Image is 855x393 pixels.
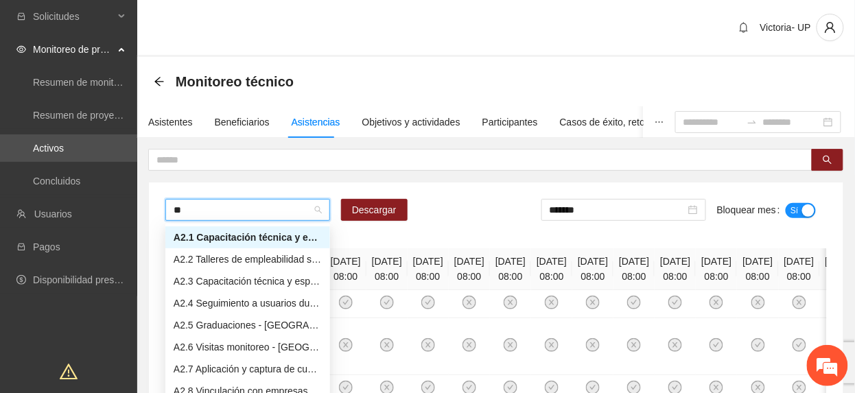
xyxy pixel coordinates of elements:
div: Casos de éxito, retos y obstáculos [560,115,706,130]
span: check-circle [710,338,723,352]
div: A2.6 Visitas monitoreo - [GEOGRAPHIC_DATA] [174,340,322,355]
a: Resumen de monitoreo [33,77,133,88]
div: A2.4 Seguimiento a usuarios durante capacitación técnica Fase 2- Chihuahua [165,292,330,314]
span: Estamos en línea. [80,123,189,261]
span: close-circle [545,296,559,309]
div: A2.7 Aplicación y captura de cuestionario de Línea base POST - [GEOGRAPHIC_DATA] [174,361,322,377]
div: A2.3 Capacitación técnica y especializada nivel intermedio y avanzado Fase 2 - [GEOGRAPHIC_DATA] [174,274,322,289]
label: Bloquear mes [717,199,786,221]
span: check-circle [751,338,765,352]
div: A2.1 Capacitación técnica y especializada nivel básico Fase 2 - Chihuahua [165,226,330,248]
div: A2.6 Visitas monitoreo - Chihuahua [165,336,330,358]
div: Participantes [482,115,538,130]
th: [DATE] 08:00 [737,248,778,290]
button: bell [733,16,755,38]
div: Minimizar ventana de chat en vivo [225,7,258,40]
span: check-circle [668,296,682,309]
th: [DATE] 08:00 [613,248,655,290]
span: inbox [16,12,26,21]
span: close-circle [462,338,476,352]
th: [DATE] 08:00 [572,248,613,290]
span: close-circle [339,338,353,352]
div: Back [154,76,165,88]
span: close-circle [504,296,517,309]
th: [DATE] 08:00 [449,248,490,290]
div: A2.4 Seguimiento a usuarios durante capacitación técnica Fase 2- [GEOGRAPHIC_DATA] [174,296,322,311]
span: swap-right [747,117,758,128]
div: Asistencias [292,115,340,130]
a: Concluidos [33,176,80,187]
span: Monitoreo técnico [176,71,294,93]
span: eye [16,45,26,54]
span: check-circle [421,296,435,309]
span: check-circle [793,338,806,352]
div: A2.1 Capacitación técnica y especializada nivel básico Fase 2 - [GEOGRAPHIC_DATA] [174,230,322,245]
span: close-circle [586,338,600,352]
a: Usuarios [34,209,72,219]
div: A2.7 Aplicación y captura de cuestionario de Línea base POST - CHIHUAHUA [165,358,330,380]
th: [DATE] 08:00 [531,248,572,290]
a: Pagos [33,241,60,252]
span: Sí [790,203,799,218]
th: [DATE] 08:00 [655,248,696,290]
span: Solicitudes [33,3,114,30]
button: ellipsis [644,106,675,138]
button: Descargar [341,199,408,221]
span: search [823,155,832,166]
div: A2.3 Capacitación técnica y especializada nivel intermedio y avanzado Fase 2 - Chihuahua [165,270,330,292]
span: close-circle [545,338,559,352]
span: Monitoreo de proyectos [33,36,114,63]
th: [DATE] 08:00 [366,248,408,290]
span: check-circle [339,296,353,309]
a: Activos [33,143,64,154]
span: close-circle [668,338,682,352]
div: Objetivos y actividades [362,115,460,130]
span: close-circle [751,296,765,309]
div: A2.2 Talleres de empleabilidad sabatinos - [GEOGRAPHIC_DATA] [174,252,322,267]
span: to [747,117,758,128]
div: Chatee con nosotros ahora [71,70,231,88]
span: Descargar [352,202,397,217]
span: close-circle [793,296,806,309]
span: Victoria- UP [760,22,811,33]
button: user [817,14,844,41]
th: [DATE] 08:00 [779,248,820,290]
a: Resumen de proyectos aprobados [33,110,180,121]
span: arrow-left [154,76,165,87]
div: Beneficiarios [215,115,270,130]
span: close-circle [710,296,723,309]
button: search [812,149,843,171]
span: close-circle [462,296,476,309]
span: bell [734,22,754,33]
th: [DATE] 08:00 [490,248,531,290]
span: close-circle [380,338,394,352]
span: ellipsis [655,117,664,127]
div: A2.2 Talleres de empleabilidad sabatinos - Chihuahua [165,248,330,270]
textarea: Escriba su mensaje y pulse “Intro” [7,254,261,302]
span: close-circle [627,338,641,352]
a: Disponibilidad presupuestal [33,274,150,285]
span: warning [60,363,78,381]
span: close-circle [421,338,435,352]
span: user [817,21,843,34]
span: close-circle [504,338,517,352]
span: close-circle [586,296,600,309]
button: Bloquear mes [786,203,816,218]
th: [DATE] 08:00 [325,248,366,290]
div: A2.5 Graduaciones - [GEOGRAPHIC_DATA] [174,318,322,333]
div: A2.5 Graduaciones - Chihuahua [165,314,330,336]
th: [DATE] 08:00 [696,248,737,290]
span: check-circle [627,296,641,309]
div: Asistentes [148,115,193,130]
th: [DATE] 08:00 [408,248,449,290]
span: check-circle [380,296,394,309]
